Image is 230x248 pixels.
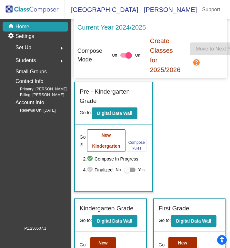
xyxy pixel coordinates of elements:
mat-icon: check_circle [87,166,95,174]
mat-icon: settings [8,32,15,40]
p: Current Year 2024/2025 [77,23,146,32]
span: 2. Compose In Progress [83,155,147,163]
b: Digital Data Wall [176,218,211,224]
p: Settings [15,32,34,40]
p: Account Info [15,98,44,107]
label: First Grade [159,204,189,213]
span: 4. Finalized [83,166,113,174]
label: Kindergarten Grade [80,204,134,213]
button: Compose Rules [127,138,146,152]
span: Off [112,52,117,58]
button: Digital Data Wall [92,215,137,227]
button: Digital Data Wall [92,107,137,119]
span: No [116,167,121,173]
span: Students [15,56,36,65]
span: Go to: [80,110,92,115]
p: Home [15,23,29,31]
mat-icon: help [193,59,200,66]
span: Go to: [159,218,171,223]
b: Digital Data Wall [97,218,132,224]
mat-icon: home [8,23,15,31]
b: New Kindergarten [92,133,120,149]
p: Small Groups [15,67,47,76]
b: Digital Data Wall [97,111,132,116]
span: Go to: [80,134,86,147]
span: Renewal On: [DATE] [10,107,55,113]
button: New Kindergarten [87,129,125,152]
a: Support [197,5,225,15]
label: Pre - Kindergarten Grade [80,87,148,106]
span: Go to: [80,218,92,223]
span: On [135,52,140,58]
span: Billing: [PERSON_NAME] [10,92,64,98]
span: Primary: [PERSON_NAME] [10,86,67,92]
mat-icon: check_circle [87,155,95,163]
mat-icon: arrow_right [58,57,65,65]
p: Compose Mode [77,47,102,64]
mat-icon: arrow_right [58,44,65,52]
span: [GEOGRAPHIC_DATA] - [PERSON_NAME] [65,5,197,15]
span: Set Up [15,43,31,52]
button: Digital Data Wall [171,215,216,227]
span: Yes [138,166,145,174]
p: Create Classes for 2025/2026 [150,36,181,75]
p: Contact Info [15,77,43,86]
